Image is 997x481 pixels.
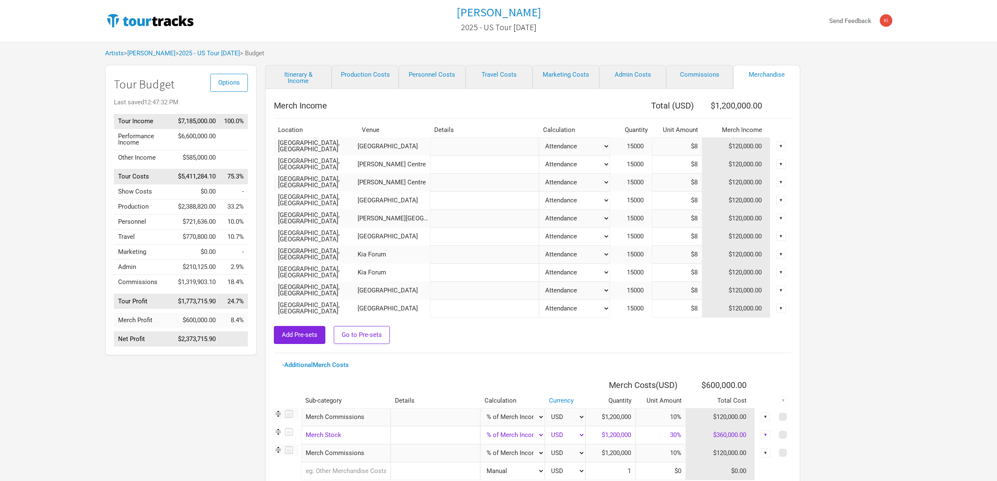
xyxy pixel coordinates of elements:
td: [GEOGRAPHIC_DATA] [358,137,430,155]
td: $1,773,715.90 [174,294,220,309]
span: > [175,50,240,57]
td: [GEOGRAPHIC_DATA], [GEOGRAPHIC_DATA] [274,173,358,191]
span: 15000 [627,287,652,294]
td: $0.00 [174,184,220,199]
td: $120,000.00 [702,300,770,318]
th: $600,000.00 [686,377,755,393]
td: [GEOGRAPHIC_DATA], [GEOGRAPHIC_DATA] [274,191,358,209]
span: > [124,50,175,57]
td: $120,000.00 [702,173,770,191]
td: $6,600,000.00 [174,129,220,150]
a: Itinerary & Income [265,65,332,89]
input: per head [652,173,702,191]
div: ▼ [776,268,786,277]
strong: Send Feedback [829,17,871,25]
span: 15000 [627,160,652,168]
input: per head [652,300,702,318]
td: Show Costs [114,184,174,199]
div: Merch Commissions [301,408,391,426]
td: Tour Costs [114,169,174,184]
td: Tour Income as % of Tour Income [220,114,248,129]
th: Total Cost [686,393,755,408]
a: Travel Costs [466,65,533,89]
td: $0.00 [174,245,220,260]
td: Travel as % of Tour Income [220,230,248,245]
a: Admin Costs [599,65,666,89]
td: Marketing [114,245,174,260]
th: Quantity [610,123,652,137]
input: per head [652,246,702,264]
td: Tour Income [114,114,174,129]
th: Calculation [539,123,610,137]
th: Details [430,123,539,137]
div: ▼ [776,286,786,295]
input: per head [652,209,702,228]
input: eg: Other Merchandise Costs [301,462,391,480]
td: [GEOGRAPHIC_DATA] [358,282,430,300]
span: 15000 [627,305,652,312]
td: Admin as % of Tour Income [220,260,248,275]
div: ▼ [761,430,770,440]
div: ▼ [776,232,786,241]
h1: [PERSON_NAME] [456,5,541,20]
td: $120,000.00 [702,191,770,209]
span: Options [218,79,240,86]
button: Add Pre-sets [274,326,325,344]
span: 15000 [627,251,652,258]
input: per head [652,191,702,209]
h2: 2025 - US Tour [DATE] [461,23,536,32]
td: [GEOGRAPHIC_DATA], [GEOGRAPHIC_DATA] [274,264,358,282]
a: Marketing Costs [533,65,600,89]
img: Re-order [274,445,283,454]
td: $120,000.00 [702,209,770,228]
a: Commissions [666,65,733,89]
td: Travel [114,230,174,245]
button: Go to Pre-sets [334,326,390,344]
div: ▼ [776,142,786,151]
td: Production [114,199,174,215]
td: Tour Costs as % of Tour Income [220,169,248,184]
th: Unit Amount [636,393,686,408]
th: Location [274,123,358,137]
td: Tour Profit [114,294,174,309]
a: Personnel Costs [399,65,466,89]
span: 15000 [627,142,652,150]
span: Go to Pre-sets [342,331,382,339]
div: Merch Stock [301,426,391,444]
th: Total ( USD ) [610,97,702,114]
td: Commissions as % of Tour Income [220,275,248,290]
td: $2,373,715.90 [174,332,220,347]
span: 15000 [627,215,652,222]
th: Venue [358,123,430,137]
td: [GEOGRAPHIC_DATA], [GEOGRAPHIC_DATA] [274,137,358,155]
td: Performance Income as % of Tour Income [220,129,248,150]
th: Sub-category [301,393,391,408]
input: % merch income [636,444,686,462]
input: % merch income [636,426,686,444]
img: Kimberley [880,14,892,27]
div: Last saved 12:47:32 PM [114,99,248,106]
th: Unit Amount [652,123,702,137]
td: [GEOGRAPHIC_DATA] [358,300,430,318]
td: [GEOGRAPHIC_DATA], [GEOGRAPHIC_DATA] [274,155,358,173]
div: ▼ [776,178,786,187]
input: per head [652,264,702,282]
td: Performance Income [114,129,174,150]
td: Net Profit [114,332,174,347]
a: Merchandise [733,65,800,89]
th: Calculation [480,393,545,408]
th: Merch Income [274,97,610,114]
td: $770,800.00 [174,230,220,245]
span: > Budget [240,50,264,57]
td: [GEOGRAPHIC_DATA] [358,228,430,246]
td: [GEOGRAPHIC_DATA], [GEOGRAPHIC_DATA] [274,300,358,318]
span: 15000 [627,178,652,186]
td: Marketing as % of Tour Income [220,245,248,260]
td: Kia Forum [358,246,430,264]
h1: Tour Budget [114,78,248,91]
a: - Additional Merch Costs [282,361,349,369]
td: $210,125.00 [174,260,220,275]
td: [GEOGRAPHIC_DATA], [GEOGRAPHIC_DATA] [274,209,358,228]
td: Show Costs as % of Tour Income [220,184,248,199]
